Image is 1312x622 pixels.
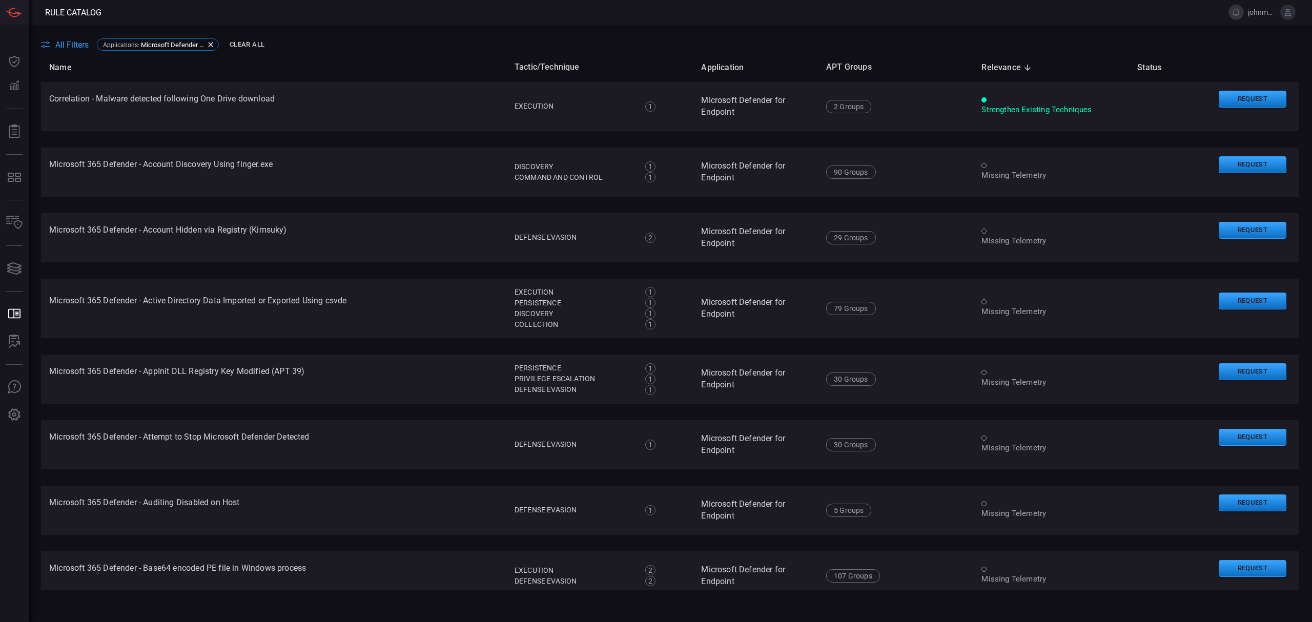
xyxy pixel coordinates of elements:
div: 29 Groups [826,231,876,244]
td: Microsoft Defender for Endpoint [693,355,818,404]
div: 1 [645,161,655,172]
div: Privilege Escalation [515,374,634,384]
button: Ask Us A Question [2,375,27,400]
span: johnmoore [1248,8,1276,16]
button: Clear All [227,37,267,53]
span: Rule Catalog [45,8,101,17]
button: Request [1219,293,1286,309]
div: Defense Evasion [515,576,634,587]
td: Correlation - Malware detected following One Drive download [41,82,506,131]
span: Status [1137,61,1175,74]
span: Applications : [103,42,139,49]
span: Name [49,61,85,74]
div: Missing Telemetry [981,377,1121,388]
div: Persistence [515,363,634,374]
td: Microsoft 365 Defender - Account Hidden via Registry (Kimsuky) [41,213,506,262]
div: 90 Groups [826,165,876,179]
div: Discovery [515,308,634,319]
button: Cards [2,256,27,281]
button: Inventory [2,211,27,235]
div: Strengthen Existing Techniques [981,105,1121,115]
div: 1 [645,319,655,329]
div: Command and Control [515,172,634,183]
div: Defense Evasion [515,505,634,515]
td: Microsoft 365 Defender - Auditing Disabled on Host [41,486,506,535]
button: Detections [2,74,27,98]
span: Relevance [981,61,1034,74]
div: Missing Telemetry [981,574,1121,585]
div: Missing Telemetry [981,508,1121,519]
td: Microsoft Defender for Endpoint [693,420,818,469]
div: Defense Evasion [515,439,634,450]
td: Microsoft 365 Defender - Base64 encoded PE file in Windows process [41,551,506,600]
span: All Filters [55,40,89,50]
div: 30 Groups [826,438,876,451]
div: 2 [645,576,655,586]
div: Collection [515,319,634,330]
div: 1 [645,308,655,319]
button: Dashboard [2,49,27,74]
div: 1 [645,374,655,384]
th: APT Groups [818,53,973,82]
button: Request [1219,91,1286,108]
td: Microsoft Defender for Endpoint [693,148,818,197]
button: Preferences [2,403,27,427]
button: MITRE - Detection Posture [2,165,27,190]
button: Request [1219,156,1286,173]
button: ALERT ANALYSIS [2,329,27,354]
td: Microsoft 365 Defender - Account Discovery Using finger.exe [41,148,506,197]
div: 1 [645,101,655,112]
div: 30 Groups [826,372,876,386]
td: Microsoft 365 Defender - Attempt to Stop Microsoft Defender Detected [41,420,506,469]
div: 1 [645,363,655,374]
button: Request [1219,429,1286,446]
div: 1 [645,287,655,297]
div: 2 [645,565,655,575]
div: Defense Evasion [515,232,634,243]
td: Microsoft 365 Defender - AppInit DLL Registry Key Modified (APT 39) [41,355,506,404]
div: 1 [645,298,655,308]
td: Microsoft Defender for Endpoint [693,213,818,262]
div: 1 [645,172,655,182]
div: Missing Telemetry [981,443,1121,453]
div: Defense Evasion [515,384,634,395]
div: 79 Groups [826,302,876,315]
button: Rule Catalog [2,302,27,326]
div: Missing Telemetry [981,306,1121,317]
div: Execution [515,287,634,298]
button: Request [1219,494,1286,511]
td: Microsoft 365 Defender - Active Directory Data Imported or Exported Using csvde [41,279,506,338]
td: Microsoft Defender for Endpoint [693,279,818,338]
button: Reports [2,119,27,144]
td: Microsoft Defender for Endpoint [693,486,818,535]
button: All Filters [41,40,89,50]
div: Discovery [515,161,634,172]
div: 5 Groups [826,504,871,517]
div: Persistence [515,298,634,308]
div: 2 Groups [826,100,871,113]
button: Request [1219,222,1286,239]
div: 1 [645,385,655,395]
div: 1 [645,440,655,450]
td: Microsoft Defender for Endpoint [693,551,818,600]
div: 2 [645,233,655,243]
div: Missing Telemetry [981,236,1121,246]
th: Tactic/Technique [506,53,693,82]
button: Request [1219,560,1286,577]
span: Application [701,61,757,74]
div: 107 Groups [826,569,880,583]
div: Execution [515,565,634,576]
div: Applications:Microsoft Defender for Endpoint [97,38,219,51]
div: Missing Telemetry [981,170,1121,181]
div: Execution [515,101,634,112]
div: 1 [645,505,655,515]
button: Request [1219,363,1286,380]
span: Microsoft Defender for Endpoint [141,41,205,49]
td: Microsoft Defender for Endpoint [693,82,818,131]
